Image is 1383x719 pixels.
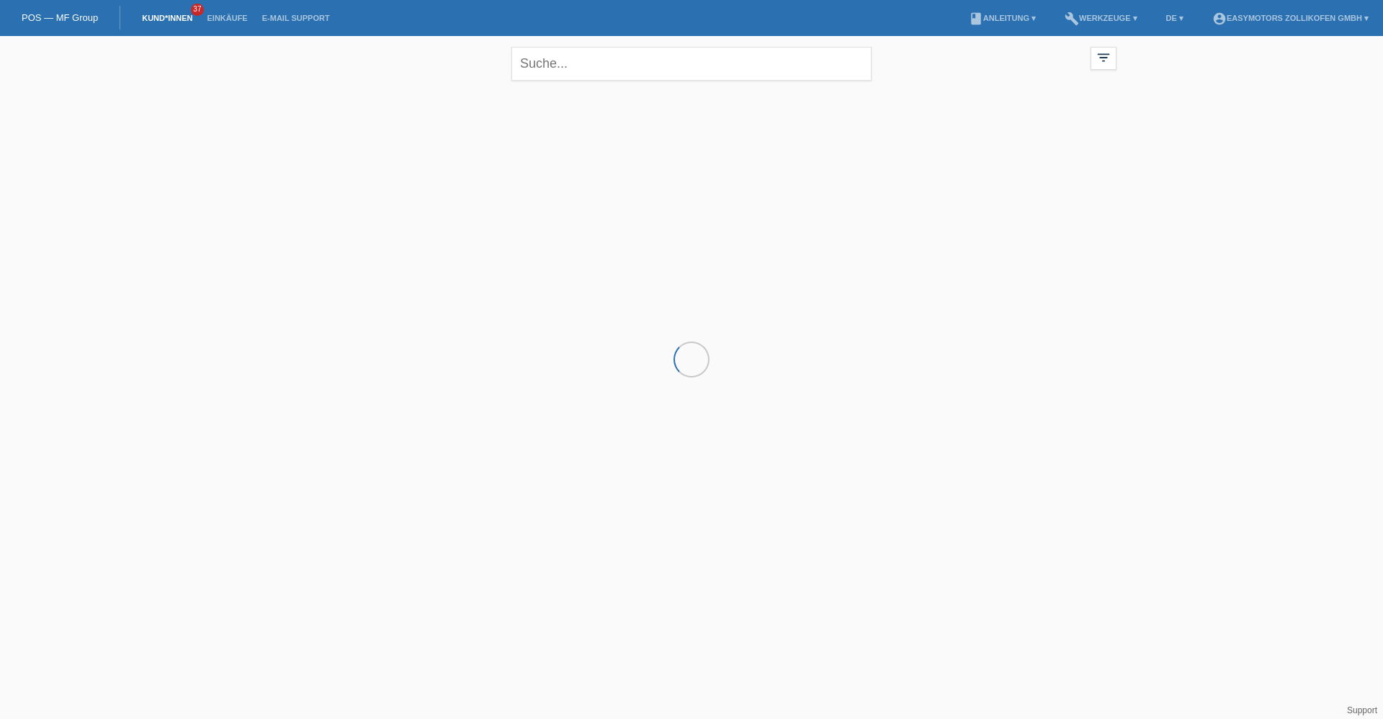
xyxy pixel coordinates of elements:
[962,14,1043,22] a: bookAnleitung ▾
[1065,12,1079,26] i: build
[1347,705,1377,715] a: Support
[200,14,254,22] a: Einkäufe
[511,47,872,81] input: Suche...
[1057,14,1145,22] a: buildWerkzeuge ▾
[1159,14,1191,22] a: DE ▾
[969,12,983,26] i: book
[1205,14,1376,22] a: account_circleEasymotors Zollikofen GmbH ▾
[191,4,204,16] span: 37
[135,14,200,22] a: Kund*innen
[1212,12,1227,26] i: account_circle
[255,14,337,22] a: E-Mail Support
[1096,50,1111,66] i: filter_list
[22,12,98,23] a: POS — MF Group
